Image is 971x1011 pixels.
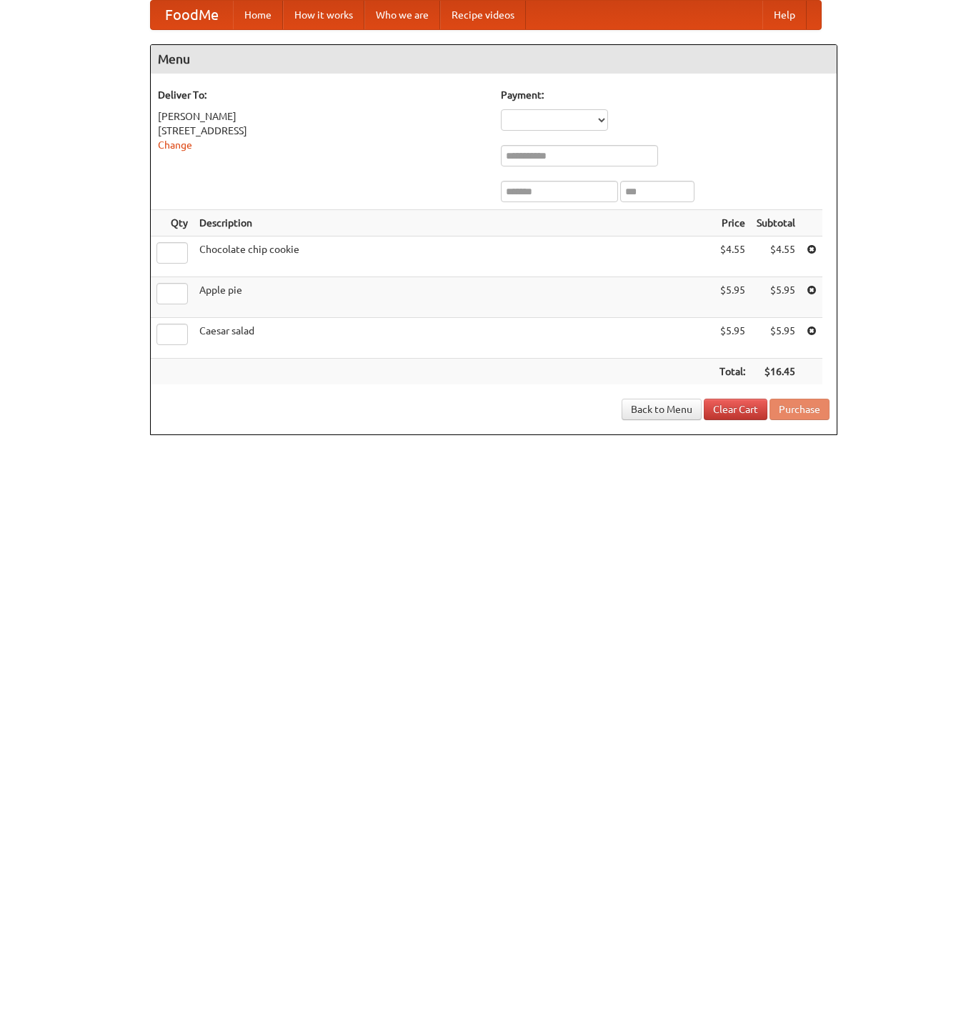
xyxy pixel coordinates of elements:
[158,88,487,102] h5: Deliver To:
[158,109,487,124] div: [PERSON_NAME]
[751,318,801,359] td: $5.95
[158,139,192,151] a: Change
[751,359,801,385] th: $16.45
[158,124,487,138] div: [STREET_ADDRESS]
[770,399,830,420] button: Purchase
[283,1,364,29] a: How it works
[151,45,837,74] h4: Menu
[151,210,194,236] th: Qty
[714,277,751,318] td: $5.95
[714,236,751,277] td: $4.55
[751,210,801,236] th: Subtotal
[194,318,714,359] td: Caesar salad
[194,210,714,236] th: Description
[762,1,807,29] a: Help
[714,210,751,236] th: Price
[751,277,801,318] td: $5.95
[714,359,751,385] th: Total:
[751,236,801,277] td: $4.55
[501,88,830,102] h5: Payment:
[233,1,283,29] a: Home
[714,318,751,359] td: $5.95
[194,236,714,277] td: Chocolate chip cookie
[440,1,526,29] a: Recipe videos
[704,399,767,420] a: Clear Cart
[151,1,233,29] a: FoodMe
[194,277,714,318] td: Apple pie
[622,399,702,420] a: Back to Menu
[364,1,440,29] a: Who we are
